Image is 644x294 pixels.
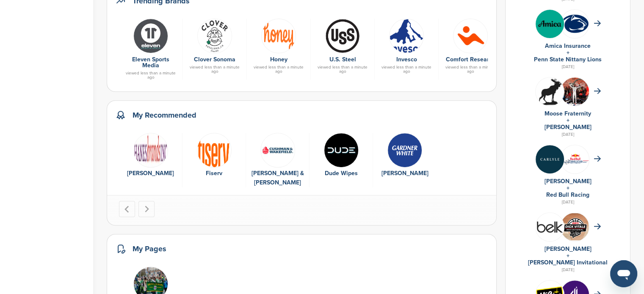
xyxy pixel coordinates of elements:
[187,19,242,52] a: H yntcf3varmqaaaabjru5erkjggg
[123,133,178,179] a: Data [PERSON_NAME]
[514,198,622,206] div: [DATE]
[315,19,370,52] a: Data
[544,178,591,185] a: [PERSON_NAME]
[514,63,622,71] div: [DATE]
[182,133,246,188] div: 2 of 5
[514,131,622,138] div: [DATE]
[567,49,569,56] a: +
[119,133,182,188] div: 1 of 5
[187,133,241,179] a: Data Fiserv
[396,56,417,63] a: Invesco
[610,260,637,287] iframe: Button to launch messaging window
[314,133,368,179] a: Gcfarpgv 400x400 Dude Wipes
[373,133,437,188] div: 5 of 5
[133,109,196,121] h2: My Recommended
[561,77,589,106] img: 3bs1dc4c 400x400
[561,14,589,34] img: 170px penn state nittany lions logo.svg
[325,19,360,53] img: Data
[123,71,178,80] div: viewed less than a minute ago
[261,19,296,53] img: 220px honey logo orange
[246,133,310,188] div: 3 of 5
[379,19,434,52] a: 120px invesco.svg
[270,56,287,63] a: Honey
[544,124,591,131] a: [PERSON_NAME]
[251,65,306,74] div: viewed less than a minute ago
[310,133,373,188] div: 4 of 5
[561,154,589,165] img: Data?1415811735
[187,169,241,178] div: Fiserv
[194,56,235,63] a: Clover Sonoma
[324,133,359,168] img: Gcfarpgv 400x400
[514,266,622,274] div: [DATE]
[314,169,368,178] div: Dude Wipes
[561,213,589,240] img: Cleanshot 2025 09 07 at 20.31.59 2x
[133,19,168,53] img: Eleven sports media
[250,169,305,187] div: [PERSON_NAME] & [PERSON_NAME]
[133,133,168,168] img: Data
[544,110,591,117] a: Moose Fraternity
[197,19,232,53] img: H yntcf3varmqaaaabjru5erkjggg
[536,213,564,241] img: L 1bnuap 400x400
[377,169,432,178] div: [PERSON_NAME]
[315,65,370,74] div: viewed less than a minute ago
[133,243,166,255] h2: My Pages
[546,191,589,198] a: Red Bull Racing
[536,77,564,106] img: Hjwwegho 400x400
[528,259,608,266] a: [PERSON_NAME] Invitational
[443,19,498,52] a: 0
[123,169,178,178] div: [PERSON_NAME]
[536,10,564,38] img: Trgrqf8g 400x400
[446,56,495,63] a: Comfort Research
[123,19,178,52] a: Eleven sports media
[534,56,602,63] a: Penn State Nittany Lions
[187,65,242,74] div: viewed less than a minute ago
[329,56,356,63] a: U.S. Steel
[443,65,498,74] div: viewed less than a minute ago
[138,201,155,217] button: Next slide
[453,19,488,53] img: 0
[377,133,432,179] a: Gw [PERSON_NAME]
[536,145,564,173] img: Eowf0nlc 400x400
[260,133,295,168] img: Data
[197,133,232,168] img: Data
[250,133,305,188] a: Data [PERSON_NAME] & [PERSON_NAME]
[132,56,169,69] a: Eleven Sports Media
[544,245,591,253] a: [PERSON_NAME]
[251,19,306,52] a: 220px honey logo orange
[567,117,569,124] a: +
[387,133,422,168] img: Gw
[567,252,569,259] a: +
[379,65,434,74] div: viewed less than a minute ago
[545,42,591,49] a: Amica Insurance
[567,184,569,192] a: +
[389,19,424,53] img: 120px invesco.svg
[119,201,135,217] button: Go to last slide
